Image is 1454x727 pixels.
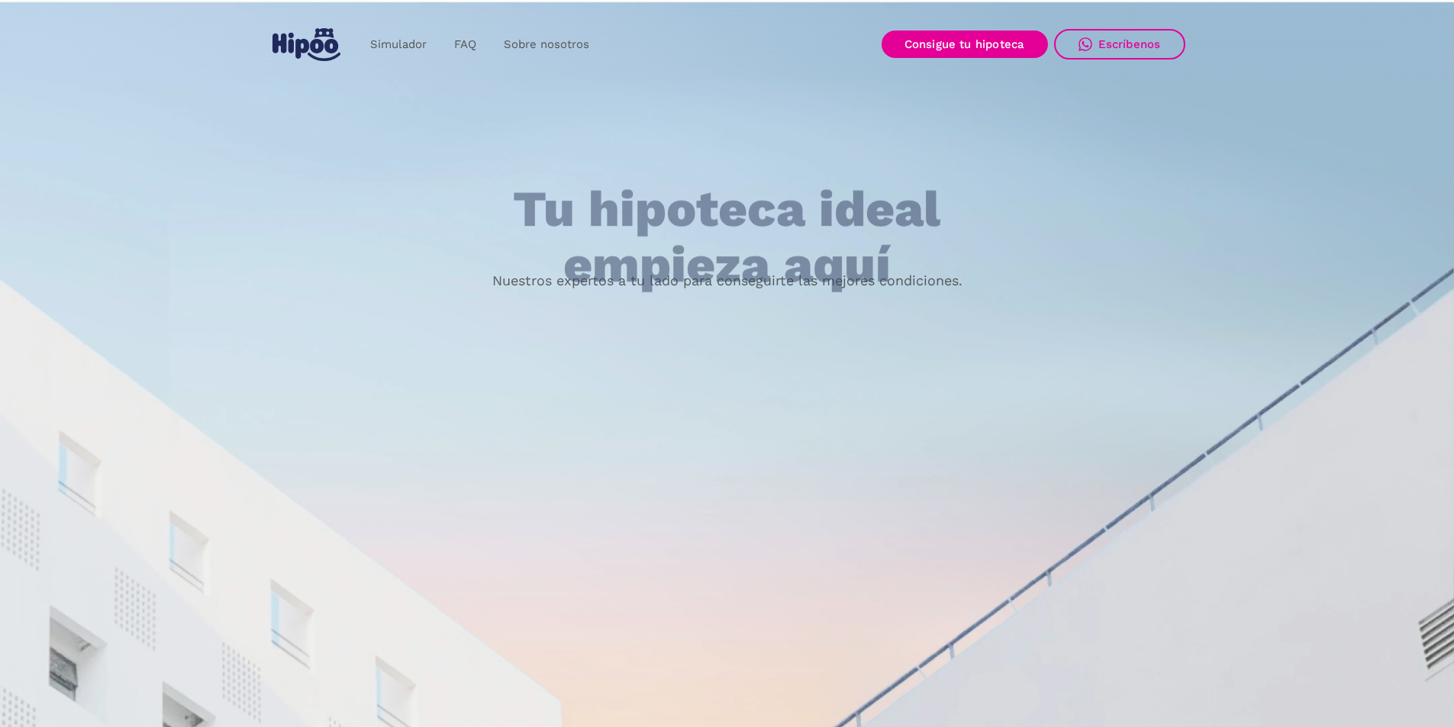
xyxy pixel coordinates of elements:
[356,30,440,60] a: Simulador
[1054,29,1185,60] a: Escríbenos
[440,30,490,60] a: FAQ
[437,182,1016,293] h1: Tu hipoteca ideal empieza aquí
[1098,37,1161,51] div: Escríbenos
[490,30,603,60] a: Sobre nosotros
[269,22,344,67] a: home
[882,31,1048,58] a: Consigue tu hipoteca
